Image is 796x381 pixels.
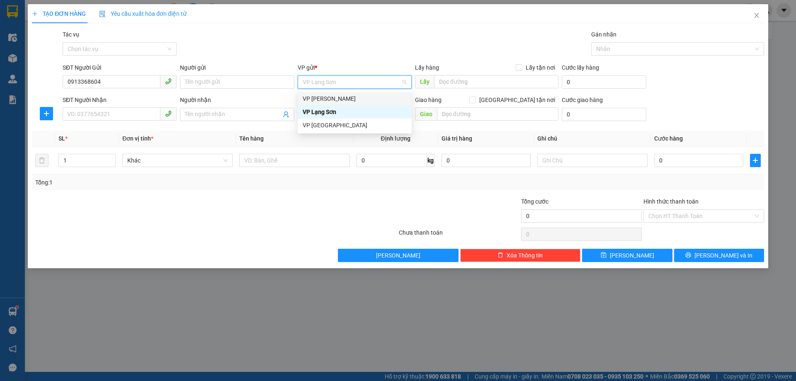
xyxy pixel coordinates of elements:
span: [GEOGRAPHIC_DATA] tận nơi [476,95,558,104]
div: VP Minh Khai [298,92,412,105]
input: VD: Bàn, Ghế [239,154,349,167]
div: Người gửi [180,63,294,72]
span: Tổng cước [521,198,548,205]
span: close [753,12,760,19]
div: VP [GEOGRAPHIC_DATA] [303,121,407,130]
button: delete [35,154,49,167]
span: plus [40,110,53,117]
span: Cước hàng [654,135,683,142]
div: Chưa thanh toán [398,228,520,243]
div: Người nhận [180,95,294,104]
label: Hình thức thanh toán [643,198,699,205]
span: SL [58,135,65,142]
span: kg [427,154,435,167]
span: save [601,252,607,259]
span: plus [32,11,38,17]
button: plus [750,154,761,167]
span: Lấy hàng [415,64,439,71]
span: TẠO ĐƠN HÀNG [32,10,86,17]
span: user-add [283,111,289,118]
span: Định lượng [381,135,410,142]
span: Khác [127,154,228,167]
span: delete [498,252,503,259]
span: phone [165,110,172,117]
img: icon [99,11,106,17]
div: VP Lạng Sơn [303,107,407,116]
span: Lấy tận nơi [522,63,558,72]
label: Gán nhãn [591,31,616,38]
span: Lấy [415,75,434,88]
button: plus [40,107,53,120]
div: Tổng: 1 [35,178,307,187]
span: Đơn vị tính [122,135,153,142]
div: VP [PERSON_NAME] [303,94,407,103]
span: [PERSON_NAME] [610,251,654,260]
input: Cước lấy hàng [562,75,646,89]
span: Xóa Thông tin [507,251,543,260]
div: SĐT Người Nhận [63,95,177,104]
span: Tên hàng [239,135,264,142]
span: Yêu cầu xuất hóa đơn điện tử [99,10,187,17]
th: Ghi chú [534,131,651,147]
div: SĐT Người Gửi [63,63,177,72]
button: [PERSON_NAME] [338,249,459,262]
span: VP Lạng Sơn [303,76,407,88]
label: Cước lấy hàng [562,64,599,71]
input: Dọc đường [434,75,558,88]
span: Giao [415,107,437,121]
label: Tác vụ [63,31,79,38]
div: VP gửi [298,63,412,72]
input: Ghi Chú [537,154,648,167]
input: Cước giao hàng [562,108,646,121]
span: printer [685,252,691,259]
button: save[PERSON_NAME] [582,249,672,262]
div: VP Lạng Sơn [298,105,412,119]
span: phone [165,78,172,85]
span: plus [750,157,760,164]
span: Giao hàng [415,97,442,103]
button: Close [745,4,768,27]
button: printer[PERSON_NAME] và In [674,249,764,262]
span: [PERSON_NAME] và In [694,251,752,260]
span: Giá trị hàng [442,135,472,142]
span: [PERSON_NAME] [376,251,420,260]
button: deleteXóa Thông tin [460,249,581,262]
input: Dọc đường [437,107,558,121]
input: 0 [442,154,531,167]
div: VP Hà Nội [298,119,412,132]
label: Cước giao hàng [562,97,603,103]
